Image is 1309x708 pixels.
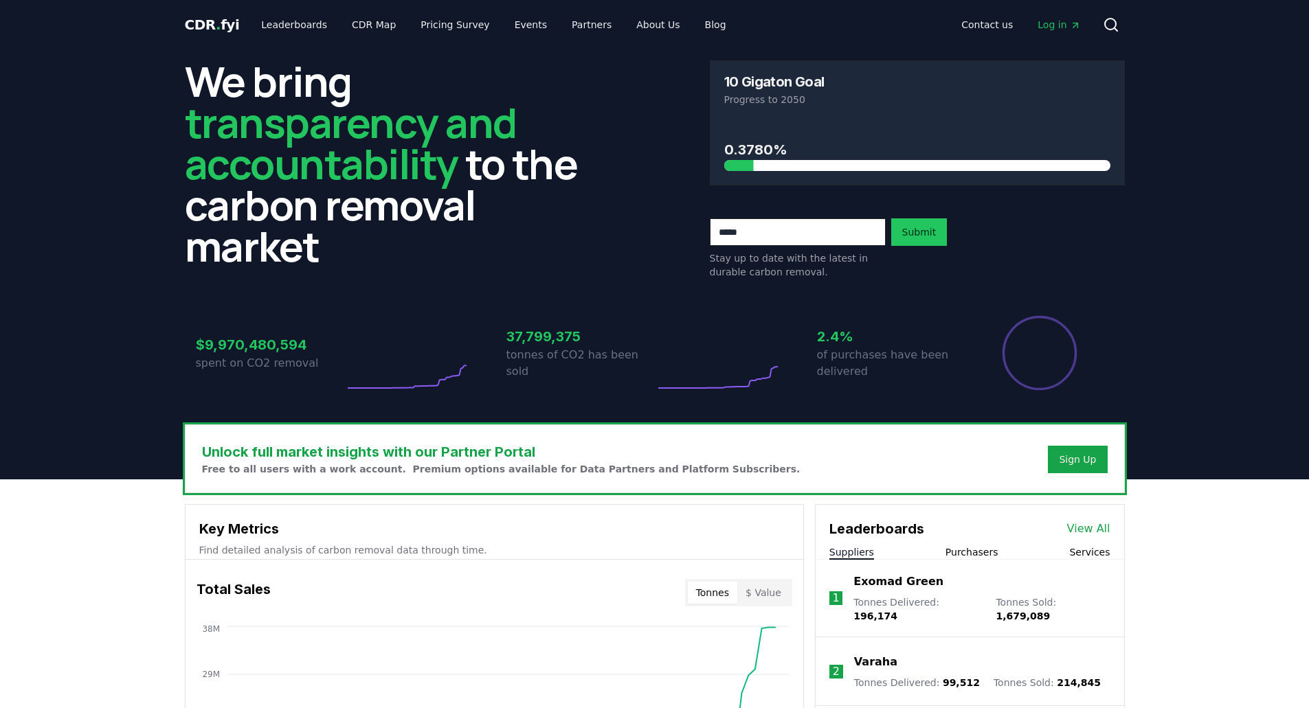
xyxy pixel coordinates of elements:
p: Tonnes Sold : [994,676,1101,689]
a: Events [504,12,558,37]
div: Percentage of sales delivered [1001,315,1078,391]
p: Tonnes Delivered : [853,595,982,623]
p: Progress to 2050 [724,93,1110,106]
tspan: 38M [202,624,220,634]
h3: Total Sales [197,579,271,606]
a: Partners [561,12,623,37]
p: of purchases have been delivered [817,347,965,380]
span: 196,174 [853,610,897,621]
a: About Us [625,12,691,37]
span: Log in [1038,18,1080,32]
p: 1 [832,590,839,606]
span: . [216,16,221,33]
h2: We bring to the carbon removal market [185,60,600,266]
a: Sign Up [1059,453,1096,466]
span: transparency and accountability [185,94,517,192]
a: Leaderboards [250,12,338,37]
button: Tonnes [688,582,737,604]
h3: 2.4% [817,326,965,347]
h3: 37,799,375 [506,326,655,347]
span: 99,512 [943,677,980,688]
a: Log in [1027,12,1091,37]
span: CDR fyi [185,16,240,33]
h3: 10 Gigaton Goal [724,75,825,89]
h3: $9,970,480,594 [196,334,344,355]
h3: Leaderboards [829,518,924,539]
a: View All [1067,521,1110,537]
button: Services [1069,545,1110,559]
a: Exomad Green [853,573,943,590]
button: Purchasers [946,545,998,559]
a: CDR.fyi [185,15,240,34]
a: Varaha [854,654,897,670]
button: Submit [891,218,948,246]
span: 214,845 [1057,677,1101,688]
a: CDR Map [341,12,407,37]
span: 1,679,089 [996,610,1050,621]
a: Blog [694,12,737,37]
button: $ Value [737,582,790,604]
p: Tonnes Sold : [996,595,1110,623]
p: Find detailed analysis of carbon removal data through time. [199,543,790,557]
h3: Key Metrics [199,518,790,539]
a: Pricing Survey [410,12,500,37]
button: Suppliers [829,545,874,559]
nav: Main [950,12,1091,37]
p: Stay up to date with the latest in durable carbon removal. [710,251,886,279]
a: Contact us [950,12,1024,37]
p: 2 [833,663,840,680]
p: Free to all users with a work account. Premium options available for Data Partners and Platform S... [202,462,801,476]
p: Tonnes Delivered : [854,676,980,689]
nav: Main [250,12,737,37]
button: Sign Up [1048,446,1107,473]
h3: Unlock full market insights with our Partner Portal [202,442,801,462]
tspan: 29M [202,670,220,679]
h3: 0.3780% [724,139,1110,160]
p: spent on CO2 removal [196,355,344,372]
p: tonnes of CO2 has been sold [506,347,655,380]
